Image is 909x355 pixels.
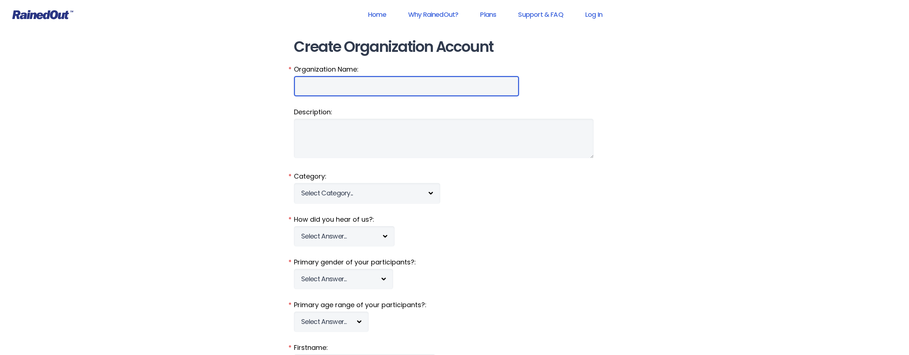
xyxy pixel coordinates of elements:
[294,39,615,55] h1: Create Organization Account
[294,343,615,352] label: Firstname:
[294,107,615,117] label: Description:
[294,65,615,74] label: Organization Name:
[576,6,612,23] a: Log In
[358,6,396,23] a: Home
[294,172,615,181] label: Category:
[294,215,615,224] label: How did you hear of us?:
[294,300,615,310] label: Primary age range of your participants?:
[294,257,615,267] label: Primary gender of your participants?:
[471,6,506,23] a: Plans
[399,6,468,23] a: Why RainedOut?
[509,6,572,23] a: Support & FAQ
